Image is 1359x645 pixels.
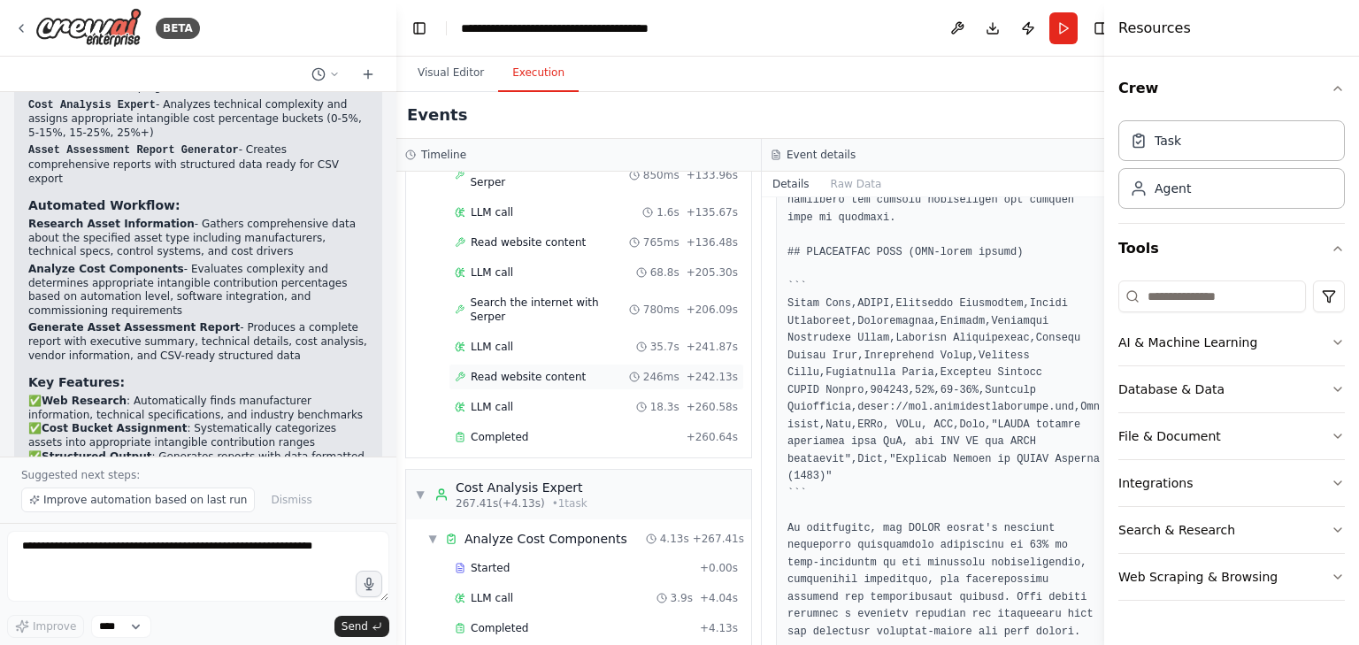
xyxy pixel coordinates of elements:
[407,103,467,127] h2: Events
[28,375,125,389] strong: Key Features:
[271,493,311,507] span: Dismiss
[1118,113,1345,223] div: Crew
[687,205,738,219] span: + 135.67s
[28,450,368,478] li: ✅ : Generates reports with data formatted for CSV export
[656,205,679,219] span: 1.6s
[762,172,820,196] button: Details
[650,340,679,354] span: 35.7s
[687,400,738,414] span: + 260.58s
[471,370,586,384] span: Read website content
[43,493,247,507] span: Improve automation based on last run
[650,265,679,280] span: 68.8s
[470,296,628,324] span: Search the internet with Serper
[35,8,142,48] img: Logo
[21,488,255,512] button: Improve automation based on last run
[687,340,738,354] span: + 241.87s
[28,263,368,318] p: - Evaluates complexity and determines appropriate intangible contribution percentages based on au...
[28,144,239,157] code: Asset Assessment Report Generator
[156,18,200,39] div: BETA
[643,370,679,384] span: 246ms
[1118,224,1345,273] button: Tools
[456,496,545,511] span: 267.41s (+4.13s)
[354,64,382,85] button: Start a new chat
[1118,366,1345,412] button: Database & Data
[28,99,156,111] code: Cost Analysis Expert
[660,532,689,546] span: 4.13s
[465,530,627,548] div: Analyze Cost Components
[650,400,679,414] span: 18.3s
[28,218,195,230] strong: Research Asset Information
[471,265,513,280] span: LLM call
[28,143,368,186] p: - Creates comprehensive reports with structured data ready for CSV export
[820,172,893,196] button: Raw Data
[700,621,738,635] span: + 4.13s
[415,488,426,502] span: ▼
[471,591,513,605] span: LLM call
[687,303,738,317] span: + 206.09s
[643,168,679,182] span: 850ms
[471,340,513,354] span: LLM call
[471,235,586,250] span: Read website content
[28,98,368,141] p: - Analyzes technical complexity and assigns appropriate intangible cost percentage buckets (0-5%,...
[1118,319,1345,365] button: AI & Machine Learning
[28,395,368,422] li: ✅ : Automatically finds manufacturer information, technical specifications, and industry benchmarks
[33,619,76,633] span: Improve
[1155,180,1191,197] div: Agent
[21,468,375,482] p: Suggested next steps:
[687,265,738,280] span: + 205.30s
[552,496,587,511] span: • 1 task
[28,321,240,334] strong: Generate Asset Assessment Report
[498,55,579,92] button: Execution
[687,168,738,182] span: + 133.96s
[700,561,738,575] span: + 0.00s
[700,591,738,605] span: + 4.04s
[470,161,628,189] span: Search the internet with Serper
[304,64,347,85] button: Switch to previous chat
[28,198,180,212] strong: Automated Workflow:
[427,532,438,546] span: ▼
[471,430,528,444] span: Completed
[407,16,432,41] button: Hide left sidebar
[42,450,151,463] strong: Structured Output
[1118,18,1191,39] h4: Resources
[342,619,368,633] span: Send
[671,591,693,605] span: 3.9s
[1088,16,1113,41] button: Hide right sidebar
[471,561,510,575] span: Started
[643,235,679,250] span: 765ms
[471,205,513,219] span: LLM call
[1118,460,1345,506] button: Integrations
[1155,132,1181,150] div: Task
[403,55,498,92] button: Visual Editor
[471,621,528,635] span: Completed
[28,422,368,449] li: ✅ : Systematically categorizes assets into appropriate intangible contribution ranges
[1118,64,1345,113] button: Crew
[787,148,856,162] h3: Event details
[42,422,187,434] strong: Cost Bucket Assignment
[693,532,744,546] span: + 267.41s
[262,488,320,512] button: Dismiss
[1118,554,1345,600] button: Web Scraping & Browsing
[461,19,660,37] nav: breadcrumb
[687,370,738,384] span: + 242.13s
[1118,413,1345,459] button: File & Document
[1118,507,1345,553] button: Search & Research
[28,263,184,275] strong: Analyze Cost Components
[356,571,382,597] button: Click to speak your automation idea
[334,616,389,637] button: Send
[1118,273,1345,615] div: Tools
[643,303,679,317] span: 780ms
[28,218,368,259] p: - Gathers comprehensive data about the specified asset type including manufacturers, technical sp...
[28,321,368,363] p: - Produces a complete report with executive summary, technical details, cost analysis, vendor inf...
[421,148,466,162] h3: Timeline
[687,235,738,250] span: + 136.48s
[7,615,84,638] button: Improve
[456,479,587,496] div: Cost Analysis Expert
[471,400,513,414] span: LLM call
[687,430,738,444] span: + 260.64s
[42,395,127,407] strong: Web Research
